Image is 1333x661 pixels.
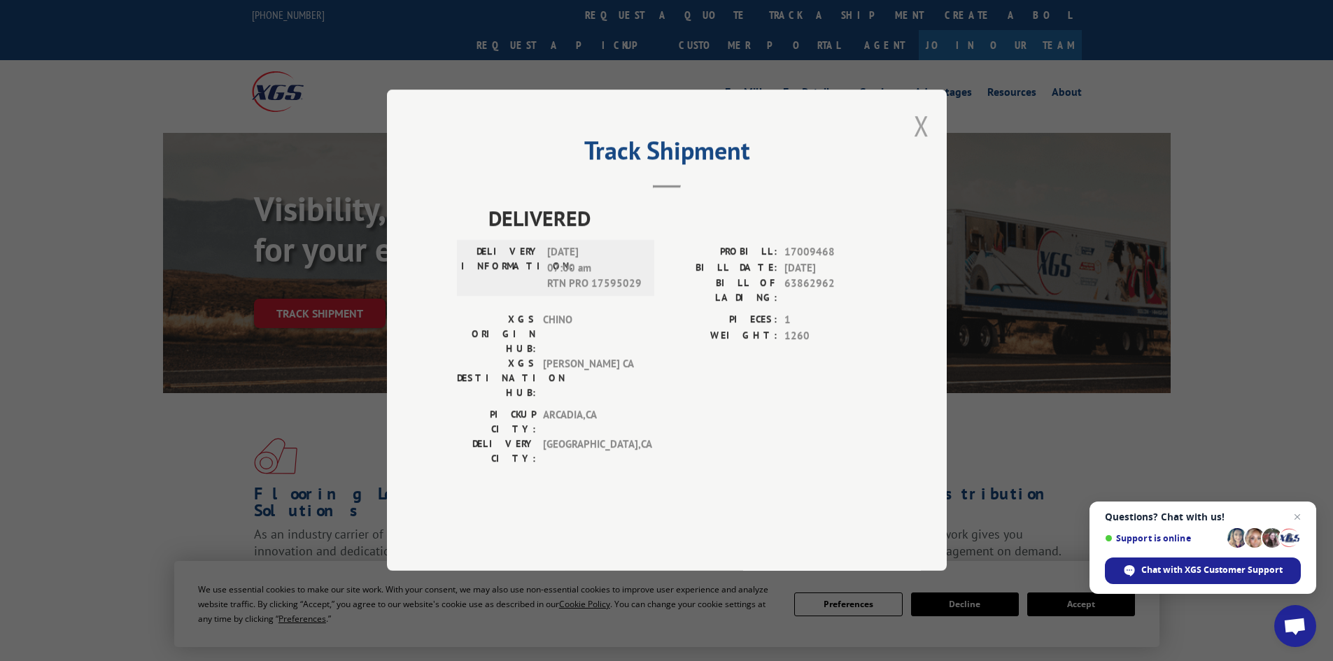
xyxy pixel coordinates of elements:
[667,313,777,329] label: PIECES:
[784,276,877,306] span: 63862962
[667,276,777,306] label: BILL OF LADING:
[1105,557,1301,584] div: Chat with XGS Customer Support
[784,260,877,276] span: [DATE]
[1105,511,1301,523] span: Questions? Chat with us!
[457,313,536,357] label: XGS ORIGIN HUB:
[457,141,877,167] h2: Track Shipment
[543,357,637,401] span: [PERSON_NAME] CA
[1105,533,1222,543] span: Support is online
[543,437,637,467] span: [GEOGRAPHIC_DATA] , CA
[1141,564,1283,576] span: Chat with XGS Customer Support
[667,260,777,276] label: BILL DATE:
[488,203,877,234] span: DELIVERED
[543,408,637,437] span: ARCADIA , CA
[784,328,877,344] span: 1260
[667,328,777,344] label: WEIGHT:
[547,245,642,292] span: [DATE] 07:00 am RTN PRO 17595029
[667,245,777,261] label: PROBILL:
[1289,509,1306,525] span: Close chat
[784,245,877,261] span: 17009468
[914,107,929,144] button: Close modal
[784,313,877,329] span: 1
[457,408,536,437] label: PICKUP CITY:
[1274,605,1316,647] div: Open chat
[457,357,536,401] label: XGS DESTINATION HUB:
[543,313,637,357] span: CHINO
[457,437,536,467] label: DELIVERY CITY:
[461,245,540,292] label: DELIVERY INFORMATION:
